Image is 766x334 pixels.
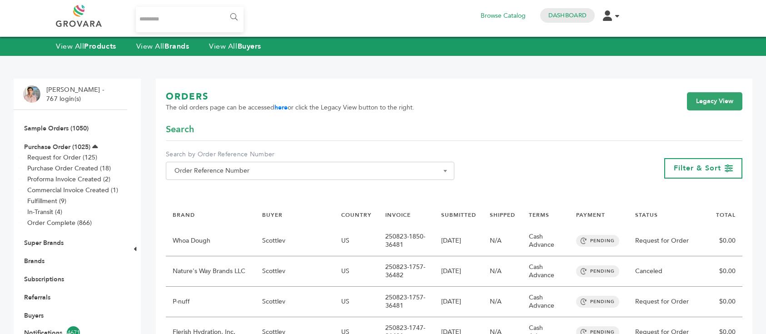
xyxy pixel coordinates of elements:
[576,235,619,247] span: PENDING
[24,293,50,302] a: Referrals
[334,287,378,317] td: US
[166,90,414,103] h1: ORDERS
[378,287,434,317] td: 250823-1757-36481
[171,165,449,177] span: Order Reference Number
[522,287,569,317] td: Cash Advance
[262,211,283,219] a: BUYER
[696,287,742,317] td: $0.00
[166,150,454,159] label: Search by Order Reference Number
[628,226,696,256] td: Request for Order
[166,103,414,112] span: The old orders page can be accessed or click the Legacy View button to the right.
[696,256,742,287] td: $0.00
[27,153,97,162] a: Request for Order (125)
[255,226,334,256] td: Scottlev
[483,287,522,317] td: N/A
[687,92,742,110] a: Legacy View
[24,275,64,284] a: Subscriptions
[441,211,476,219] a: SUBMITTED
[696,226,742,256] td: $0.00
[576,265,619,277] span: PENDING
[483,256,522,287] td: N/A
[24,311,44,320] a: Buyers
[238,41,261,51] strong: Buyers
[166,256,255,287] td: Nature's Way Brands LLC
[576,211,605,219] a: PAYMENT
[522,256,569,287] td: Cash Advance
[24,124,89,133] a: Sample Orders (1050)
[334,256,378,287] td: US
[27,208,62,216] a: In-Transit (4)
[628,287,696,317] td: Request for Order
[24,143,90,151] a: Purchase Order (1025)
[255,287,334,317] td: Scottlev
[166,226,255,256] td: Whoa Dough
[166,287,255,317] td: P-nuff
[27,164,111,173] a: Purchase Order Created (18)
[166,162,454,180] span: Order Reference Number
[674,163,721,173] span: Filter & Sort
[164,41,189,51] strong: Brands
[27,197,66,205] a: Fulfillment (9)
[481,11,526,21] a: Browse Catalog
[635,211,658,219] a: STATUS
[434,256,483,287] td: [DATE]
[27,219,92,227] a: Order Complete (866)
[255,256,334,287] td: Scottlev
[378,226,434,256] td: 250823-1850-36481
[378,256,434,287] td: 250823-1757-36482
[529,211,549,219] a: TERMS
[341,211,372,219] a: COUNTRY
[24,257,45,265] a: Brands
[209,41,261,51] a: View AllBuyers
[434,287,483,317] td: [DATE]
[334,226,378,256] td: US
[483,226,522,256] td: N/A
[274,103,288,112] a: here
[27,175,110,184] a: Proforma Invoice Created (2)
[136,41,189,51] a: View AllBrands
[46,85,106,103] li: [PERSON_NAME] - 767 login(s)
[522,226,569,256] td: Cash Advance
[576,296,619,308] span: PENDING
[490,211,515,219] a: SHIPPED
[136,7,244,32] input: Search...
[27,186,118,194] a: Commercial Invoice Created (1)
[628,256,696,287] td: Canceled
[84,41,116,51] strong: Products
[24,239,64,247] a: Super Brands
[548,11,587,20] a: Dashboard
[385,211,411,219] a: INVOICE
[716,211,736,219] a: TOTAL
[173,211,195,219] a: BRAND
[166,123,194,136] span: Search
[56,41,116,51] a: View AllProducts
[434,226,483,256] td: [DATE]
